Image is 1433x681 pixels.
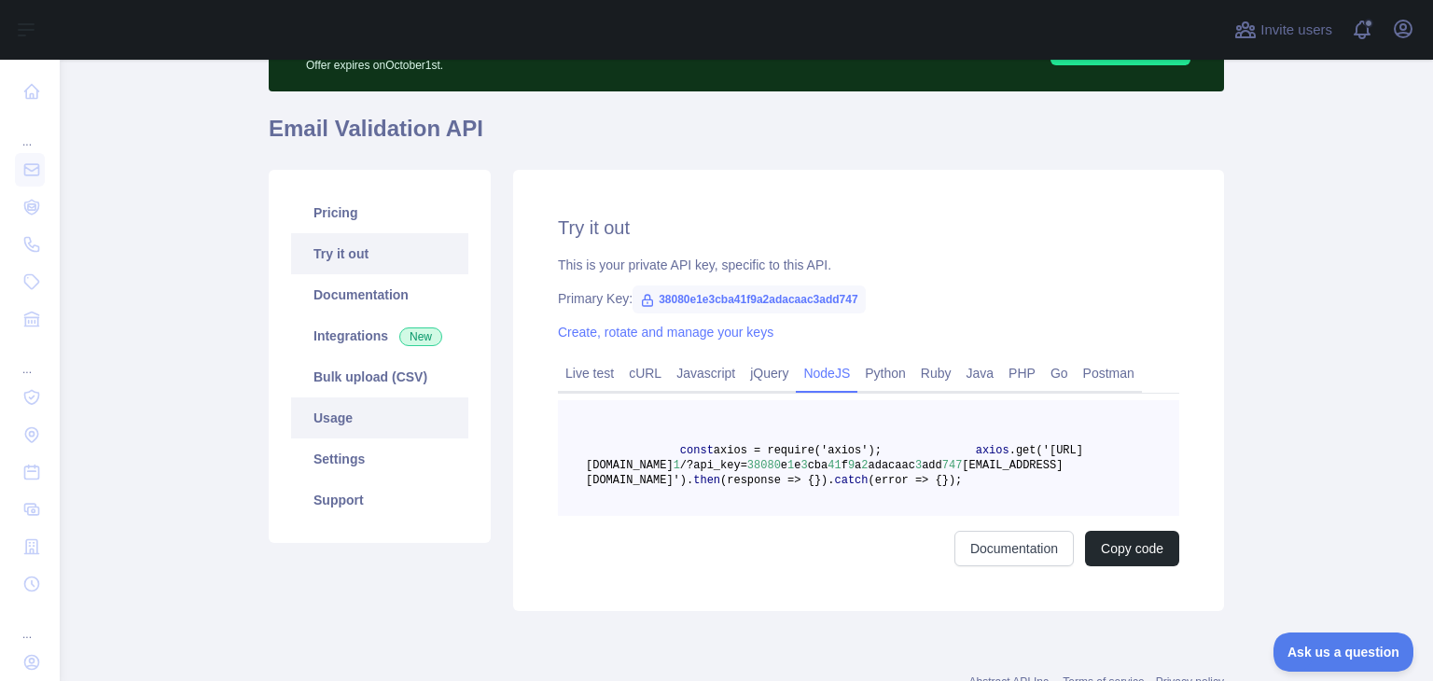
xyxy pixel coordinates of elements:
div: This is your private API key, specific to this API. [558,256,1179,274]
a: Support [291,479,468,521]
a: Documentation [954,531,1074,566]
span: cba [808,459,828,472]
span: axios = require('axios'); [714,444,882,457]
a: Bulk upload (CSV) [291,356,468,397]
span: then [693,474,720,487]
span: 9 [848,459,855,472]
span: }); [942,474,963,487]
span: (response => { [720,474,814,487]
h1: Email Validation API [269,114,1224,159]
span: (error => { [869,474,942,487]
a: Settings [291,438,468,479]
div: ... [15,605,45,642]
a: Ruby [913,358,959,388]
a: Python [857,358,913,388]
span: 3 [800,459,807,472]
span: e [781,459,787,472]
a: NodeJS [796,358,857,388]
span: 41 [828,459,841,472]
div: ... [15,340,45,377]
a: Live test [558,358,621,388]
span: e [794,459,800,472]
h2: Try it out [558,215,1179,241]
span: 38080 [747,459,781,472]
button: Invite users [1231,15,1336,45]
a: PHP [1001,358,1043,388]
span: 1 [674,459,680,472]
a: Javascript [669,358,743,388]
div: ... [15,112,45,149]
span: const [680,444,714,457]
span: axios [976,444,1009,457]
span: add [922,459,942,472]
span: . [828,474,834,487]
a: Try it out [291,233,468,274]
button: Copy code [1085,531,1179,566]
a: Java [959,358,1002,388]
span: . [687,474,693,487]
a: Documentation [291,274,468,315]
a: Go [1043,358,1076,388]
p: Offer expires on October 1st. [306,50,818,73]
div: Primary Key: [558,289,1179,308]
span: 1 [787,459,794,472]
iframe: Toggle Customer Support [1273,632,1414,672]
a: Postman [1076,358,1142,388]
a: Pricing [291,192,468,233]
span: 747 [942,459,963,472]
span: 2 [861,459,868,472]
a: Integrations New [291,315,468,356]
span: catch [834,474,868,487]
a: Usage [291,397,468,438]
a: jQuery [743,358,796,388]
span: /?api_key= [680,459,747,472]
a: cURL [621,358,669,388]
span: 3 [915,459,922,472]
span: }) [814,474,828,487]
span: Invite users [1260,20,1332,41]
span: 38080e1e3cba41f9a2adacaac3add747 [633,285,866,313]
span: New [399,327,442,346]
span: adacaac [869,459,915,472]
span: f [842,459,848,472]
a: Create, rotate and manage your keys [558,325,773,340]
span: a [855,459,861,472]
